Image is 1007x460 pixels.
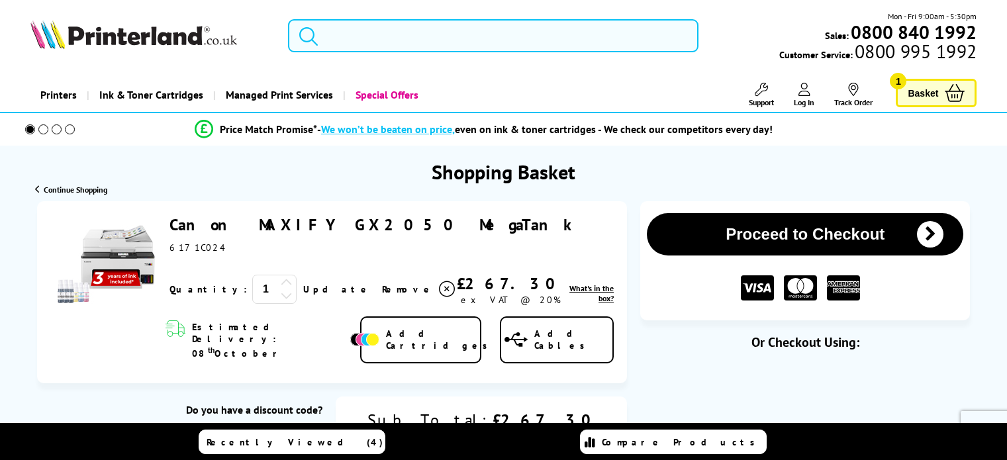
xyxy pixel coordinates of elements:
span: Remove [382,283,434,295]
a: Track Order [834,83,873,107]
img: VISA [741,275,774,301]
div: £267.30 [491,410,600,430]
img: MASTER CARD [784,275,817,301]
img: Add Cartridges [350,333,379,346]
div: Sub Total: [362,410,491,430]
h1: Shopping Basket [432,159,575,185]
span: Continue Shopping [44,185,107,195]
a: Continue Shopping [35,185,107,195]
span: Customer Service: [779,45,977,61]
a: 0800 840 1992 [849,26,977,38]
span: Mon - Fri 9:00am - 5:30pm [888,10,977,23]
span: Sales: [825,29,849,42]
a: Basket 1 [896,79,977,107]
span: We won’t be beaten on price, [321,122,455,136]
a: Ink & Toner Cartridges [87,78,213,112]
span: 6171C024 [169,242,227,253]
sup: th [208,345,215,355]
span: Support [749,97,774,107]
span: Price Match Promise* [220,122,317,136]
a: Delete item from your basket [382,279,457,299]
a: Canon MAXIFY GX2050 MegaTank [169,214,581,235]
b: 0800 840 1992 [851,20,977,44]
div: - even on ink & toner cartridges - We check our competitors every day! [317,122,773,136]
div: Do you have a discount code? [116,403,322,416]
span: Compare Products [602,436,762,448]
a: Support [749,83,774,107]
a: Managed Print Services [213,78,343,112]
span: Add Cables [534,328,613,351]
span: Basket [908,84,938,102]
iframe: PayPal [673,372,937,402]
span: What's in the box? [569,283,614,303]
span: 1 [890,73,906,89]
a: Recently Viewed (4) [199,430,385,454]
span: Ink & Toner Cartridges [99,78,203,112]
li: modal_Promise [7,118,961,141]
a: Printers [30,78,87,112]
img: American Express [827,275,860,301]
a: Printerland Logo [30,20,271,52]
a: Compare Products [580,430,767,454]
div: £267.30 [457,273,565,294]
img: Printerland Logo [30,20,237,49]
a: Update [303,283,371,295]
a: Special Offers [343,78,428,112]
span: Recently Viewed (4) [207,436,383,448]
img: Canon MAXIFY GX2050 MegaTank [57,214,156,314]
span: ex VAT @ 20% [461,294,561,306]
span: 0800 995 1992 [853,45,977,58]
span: Add Cartridges [386,328,495,351]
a: Log In [794,83,814,107]
a: lnk_inthebox [565,283,614,303]
button: Proceed to Checkout [647,213,963,255]
span: Estimated Delivery: 08 October [192,321,347,359]
span: Log In [794,97,814,107]
div: Or Checkout Using: [640,334,970,351]
span: Quantity: [169,283,247,295]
